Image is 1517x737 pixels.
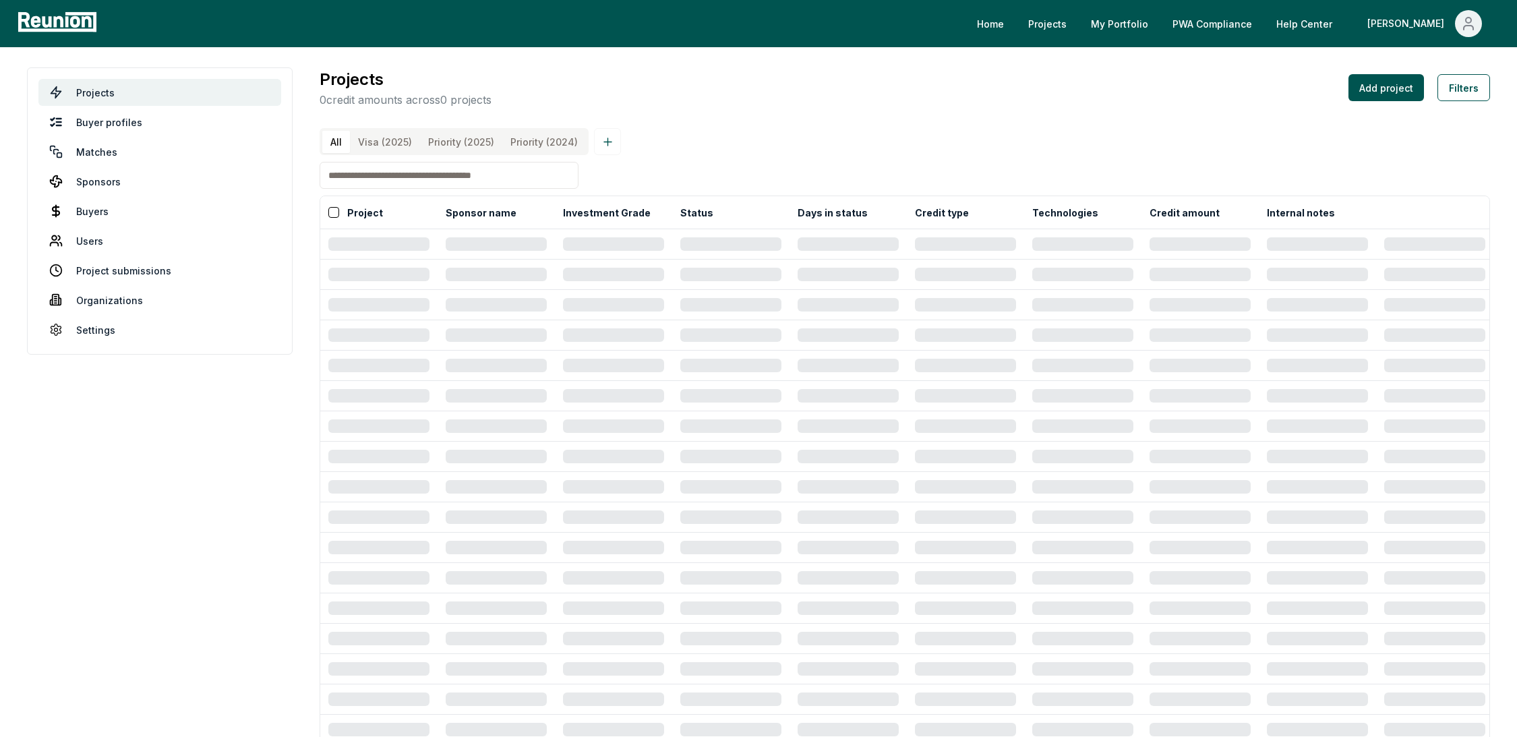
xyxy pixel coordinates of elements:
[1266,10,1343,37] a: Help Center
[1367,10,1450,37] div: [PERSON_NAME]
[38,109,281,136] a: Buyer profiles
[966,10,1504,37] nav: Main
[322,131,350,153] button: All
[966,10,1015,37] a: Home
[320,67,492,92] h3: Projects
[795,199,870,226] button: Days in status
[560,199,653,226] button: Investment Grade
[1264,199,1338,226] button: Internal notes
[1348,74,1424,101] button: Add project
[38,168,281,195] a: Sponsors
[1030,199,1101,226] button: Technologies
[502,131,586,153] button: Priority (2024)
[38,257,281,284] a: Project submissions
[38,198,281,225] a: Buyers
[38,79,281,106] a: Projects
[1017,10,1077,37] a: Projects
[1357,10,1493,37] button: [PERSON_NAME]
[350,131,420,153] button: Visa (2025)
[38,227,281,254] a: Users
[420,131,502,153] button: Priority (2025)
[443,199,519,226] button: Sponsor name
[1162,10,1263,37] a: PWA Compliance
[1147,199,1222,226] button: Credit amount
[1437,74,1490,101] button: Filters
[345,199,386,226] button: Project
[1080,10,1159,37] a: My Portfolio
[38,138,281,165] a: Matches
[38,287,281,314] a: Organizations
[678,199,716,226] button: Status
[38,316,281,343] a: Settings
[912,199,972,226] button: Credit type
[320,92,492,108] p: 0 credit amounts across 0 projects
